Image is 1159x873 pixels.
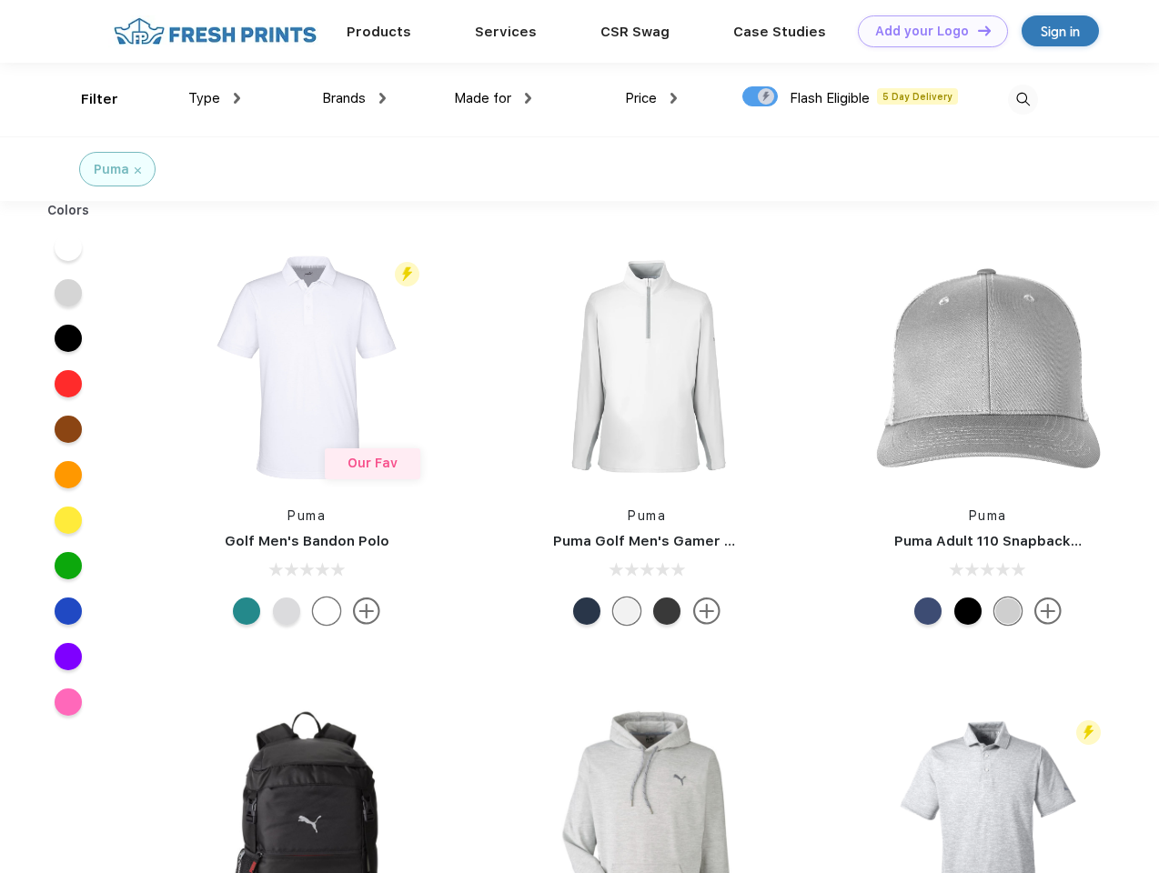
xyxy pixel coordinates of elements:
div: Quarry Brt Whit [994,597,1022,625]
img: func=resize&h=266 [186,246,428,488]
span: Type [188,90,220,106]
img: more.svg [1034,597,1062,625]
img: more.svg [693,597,721,625]
div: Peacoat Qut Shd [914,597,942,625]
div: Pma Blk Pma Blk [954,597,982,625]
img: func=resize&h=266 [867,246,1109,488]
img: DT [978,25,991,35]
div: Bright White [313,597,340,625]
div: Navy Blazer [573,597,600,625]
span: Brands [322,90,366,106]
div: Add your Logo [875,24,969,39]
span: Made for [454,90,511,106]
div: Puma [94,160,129,179]
div: Sign in [1041,21,1080,42]
div: Colors [34,201,104,220]
img: dropdown.png [525,93,531,104]
span: Price [625,90,657,106]
a: Products [347,24,411,40]
a: Puma Golf Men's Gamer Golf Quarter-Zip [553,533,841,549]
div: Green Lagoon [233,597,260,625]
a: Puma [969,508,1007,523]
a: CSR Swag [600,24,670,40]
div: High Rise [273,597,300,625]
img: dropdown.png [670,93,677,104]
img: dropdown.png [379,93,386,104]
a: Golf Men's Bandon Polo [225,533,389,549]
img: desktop_search.svg [1008,85,1038,115]
a: Puma [628,508,666,523]
img: dropdown.png [234,93,240,104]
img: flash_active_toggle.svg [1076,720,1101,745]
img: flash_active_toggle.svg [395,262,419,286]
img: func=resize&h=266 [526,246,768,488]
a: Sign in [1022,15,1099,46]
a: Services [475,24,537,40]
img: fo%20logo%202.webp [108,15,322,47]
div: Filter [81,89,118,110]
span: 5 Day Delivery [877,88,958,105]
img: filter_cancel.svg [135,167,141,174]
span: Our Fav [348,456,398,470]
div: Bright White [613,597,640,625]
div: Puma Black [653,597,680,625]
img: more.svg [353,597,380,625]
span: Flash Eligible [790,90,870,106]
a: Puma [287,508,326,523]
